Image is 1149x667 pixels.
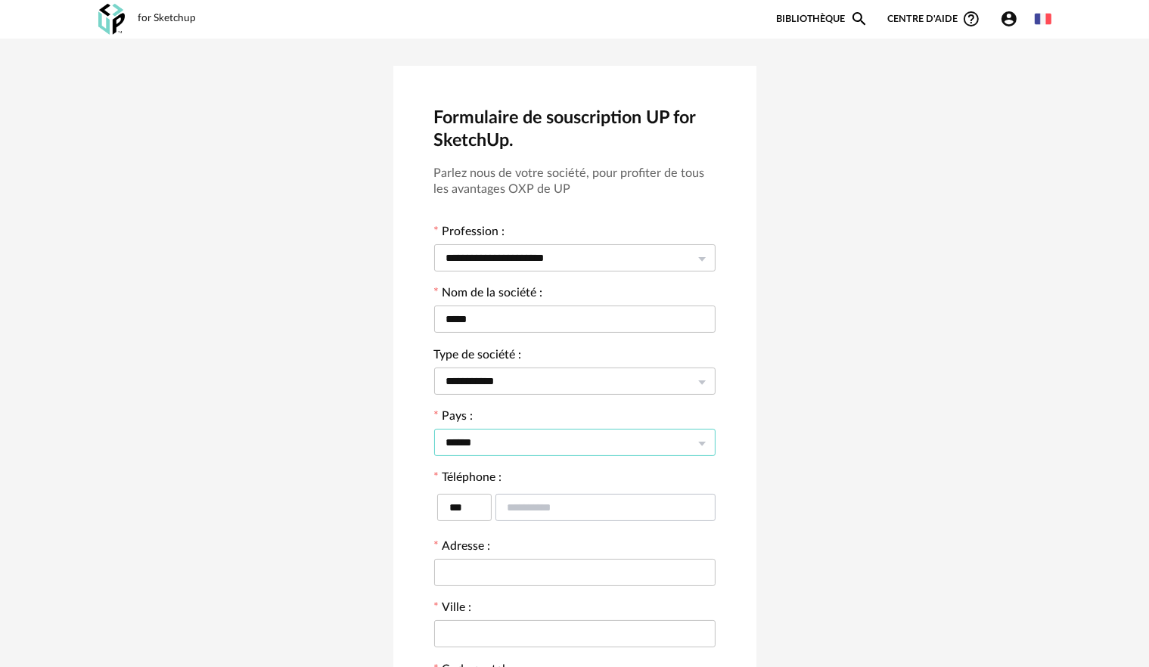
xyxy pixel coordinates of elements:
label: Ville : [434,602,472,617]
span: Help Circle Outline icon [962,10,980,28]
label: Adresse : [434,541,491,556]
span: Magnify icon [850,10,868,28]
h2: Formulaire de souscription UP for SketchUp. [434,107,716,153]
span: Centre d'aideHelp Circle Outline icon [887,10,980,28]
img: OXP [98,4,125,35]
label: Pays : [434,411,474,426]
label: Nom de la société : [434,287,543,302]
h3: Parlez nous de votre société, pour profiter de tous les avantages OXP de UP [434,166,716,197]
label: Type de société : [434,349,522,365]
div: for Sketchup [138,12,197,26]
span: Account Circle icon [1000,10,1018,28]
label: Profession : [434,226,505,241]
a: BibliothèqueMagnify icon [776,10,868,28]
span: Account Circle icon [1000,10,1025,28]
img: fr [1035,11,1051,27]
label: Téléphone : [434,472,502,487]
